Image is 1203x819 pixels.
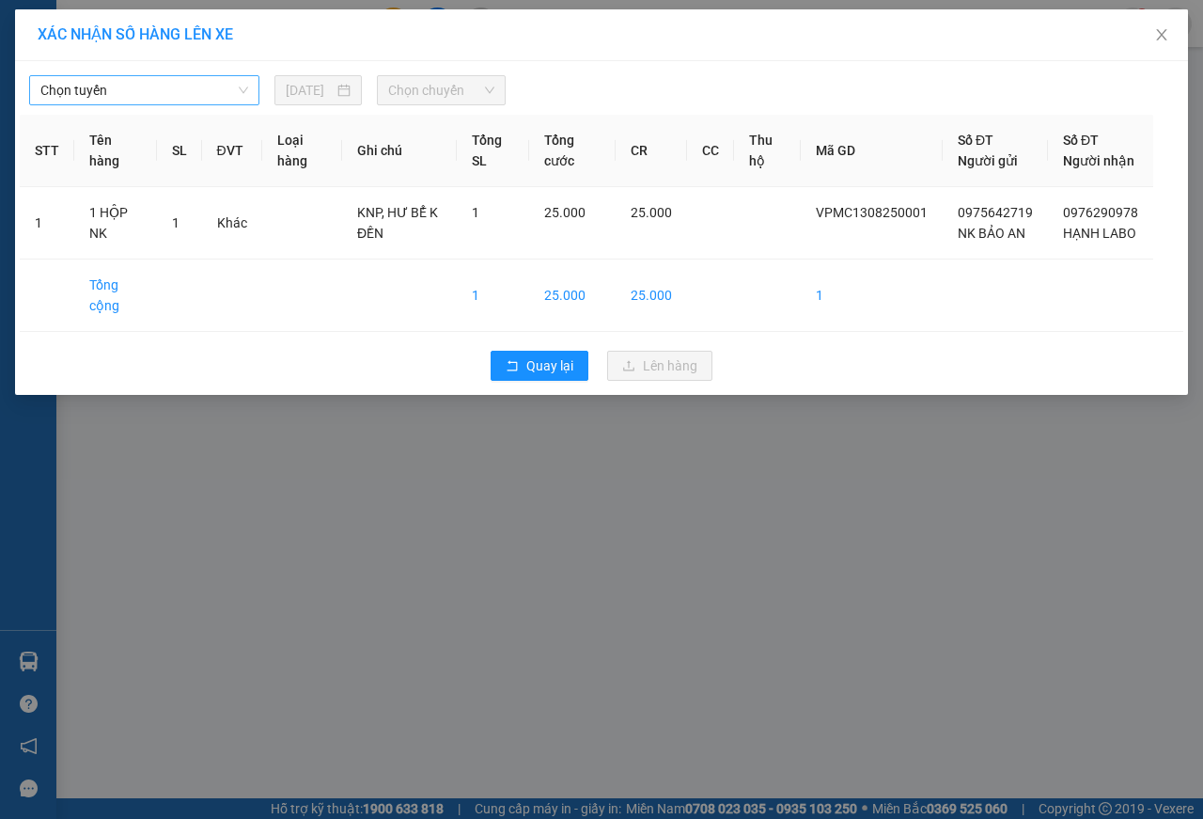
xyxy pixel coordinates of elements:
th: SL [157,115,202,187]
strong: ĐỒNG PHƯỚC [148,10,258,26]
span: 01 Võ Văn Truyện, KP.1, Phường 2 [148,56,258,80]
span: Số ĐT [958,133,993,148]
td: Tổng cộng [74,260,157,332]
span: close [1154,27,1169,42]
th: CC [687,115,734,187]
span: VPMC1308250001 [816,205,928,220]
span: [PERSON_NAME]: [6,121,199,133]
th: STT [20,115,74,187]
span: XÁC NHẬN SỐ HÀNG LÊN XE [38,25,233,43]
span: rollback [506,359,519,374]
span: Người gửi [958,153,1018,168]
span: Hotline: 19001152 [148,84,230,95]
span: 1 [472,205,479,220]
span: 25.000 [544,205,586,220]
td: Khác [202,187,262,260]
span: Quay lại [526,355,573,376]
td: 25.000 [616,260,687,332]
span: Bến xe [GEOGRAPHIC_DATA] [148,30,253,54]
th: ĐVT [202,115,262,187]
th: Loại hàng [262,115,342,187]
th: Tổng cước [529,115,616,187]
td: 1 [457,260,529,332]
button: rollbackQuay lại [491,351,588,381]
img: logo [7,11,90,94]
th: Tổng SL [457,115,529,187]
th: Mã GD [801,115,943,187]
th: Ghi chú [342,115,457,187]
span: Chọn tuyến [40,76,248,104]
span: HẠNH LABO [1063,226,1136,241]
span: Chọn chuyến [388,76,493,104]
button: Close [1135,9,1188,62]
th: Thu hộ [734,115,801,187]
span: ----------------------------------------- [51,102,230,117]
span: In ngày: [6,136,115,148]
span: 03:25:12 [DATE] [41,136,115,148]
button: uploadLên hàng [607,351,712,381]
td: 1 [20,187,74,260]
span: Số ĐT [1063,133,1099,148]
span: 1 [172,215,180,230]
td: 1 HỘP NK [74,187,157,260]
span: KNP, HƯ BỂ K ĐỀN [357,205,438,241]
span: VPMC1308250001 [94,119,200,134]
span: 25.000 [631,205,672,220]
th: CR [616,115,687,187]
td: 25.000 [529,260,616,332]
input: 13/08/2025 [286,80,334,101]
th: Tên hàng [74,115,157,187]
span: Người nhận [1063,153,1134,168]
span: 0975642719 [958,205,1033,220]
span: 0976290978 [1063,205,1138,220]
span: NK BẢO AN [958,226,1025,241]
td: 1 [801,260,943,332]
